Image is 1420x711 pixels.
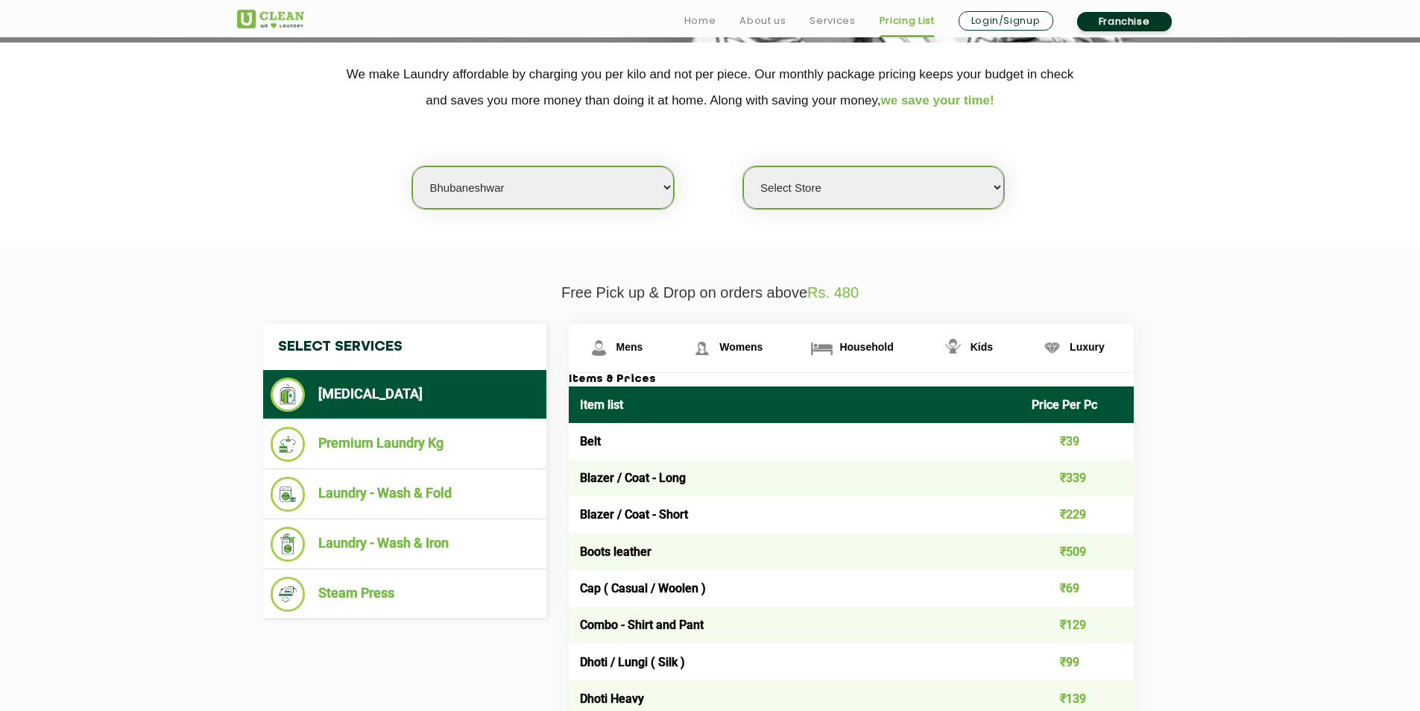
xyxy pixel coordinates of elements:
[271,577,539,612] li: Steam Press
[689,335,715,361] img: Womens
[1039,335,1065,361] img: Luxury
[271,527,306,562] img: Laundry - Wash & Iron
[271,477,306,512] img: Laundry - Wash & Fold
[271,427,539,462] li: Premium Laundry Kg
[719,341,763,353] span: Womens
[569,423,1021,460] td: Belt
[809,335,835,361] img: Household
[237,10,304,28] img: UClean Laundry and Dry Cleaning
[959,11,1053,31] a: Login/Signup
[739,12,786,30] a: About us
[881,93,994,107] span: we save your time!
[271,378,306,412] img: Dry Cleaning
[839,341,893,353] span: Household
[569,373,1134,386] h3: Items & Prices
[237,61,1184,113] p: We make Laundry affordable by charging you per kilo and not per piece. Our monthly package pricin...
[810,12,855,30] a: Services
[616,341,643,353] span: Mens
[569,643,1021,680] td: Dhoti / Lungi ( Silk )
[1020,570,1134,607] td: ₹69
[1020,423,1134,460] td: ₹39
[271,378,539,412] li: [MEDICAL_DATA]
[569,496,1021,533] td: Blazer / Coat - Short
[271,527,539,562] li: Laundry - Wash & Iron
[1020,533,1134,570] td: ₹509
[569,607,1021,643] td: Combo - Shirt and Pant
[263,324,546,370] h4: Select Services
[569,386,1021,423] th: Item list
[684,12,716,30] a: Home
[569,570,1021,607] td: Cap ( Casual / Woolen )
[1020,496,1134,533] td: ₹229
[971,341,993,353] span: Kids
[807,284,859,301] span: Rs. 480
[237,284,1184,301] p: Free Pick up & Drop on orders above
[880,12,935,30] a: Pricing List
[271,477,539,512] li: Laundry - Wash & Fold
[569,533,1021,570] td: Boots leather
[1070,341,1105,353] span: Luxury
[1077,12,1172,31] a: Franchise
[1020,643,1134,680] td: ₹99
[1020,460,1134,496] td: ₹339
[1020,607,1134,643] td: ₹129
[569,460,1021,496] td: Blazer / Coat - Long
[586,335,612,361] img: Mens
[271,427,306,462] img: Premium Laundry Kg
[271,577,306,612] img: Steam Press
[1020,386,1134,423] th: Price Per Pc
[940,335,966,361] img: Kids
